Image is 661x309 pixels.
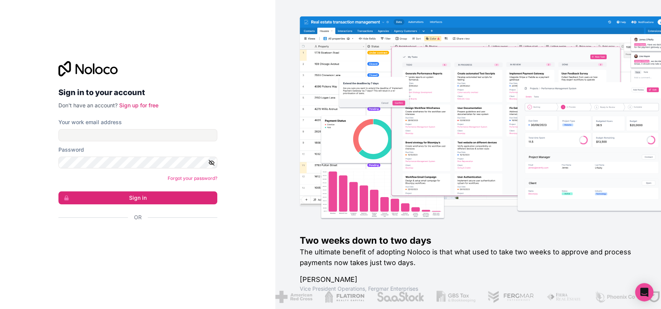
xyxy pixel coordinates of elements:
img: /assets/saastock-C6Zbiodz.png [377,291,425,303]
a: Sign up for free [119,102,158,108]
h1: Vice President Operations , Fergmar Enterprises [300,285,637,293]
img: /assets/fergmar-CudnrXN5.png [488,291,534,303]
img: /assets/phoenix-BREaitsQ.png [594,291,635,303]
iframe: Sign in with Google Button [55,230,215,246]
img: /assets/fiera-fwj2N5v4.png [546,291,582,303]
span: Or [134,214,142,221]
span: Don't have an account? [58,102,118,108]
h1: Two weeks down to two days [300,235,637,247]
input: Email address [58,129,217,141]
label: Your work email address [58,118,122,126]
a: Forgot your password? [168,175,217,181]
h2: Sign in to your account [58,86,217,99]
h1: [PERSON_NAME] [300,274,637,285]
label: Password [58,146,84,154]
input: Password [58,157,217,169]
div: Open Intercom Messenger [635,283,653,301]
img: /assets/flatiron-C8eUkumj.png [325,291,364,303]
img: /assets/american-red-cross-BAupjrZR.png [275,291,312,303]
button: Sign in [58,191,217,204]
h2: The ultimate benefit of adopting Noloco is that what used to take two weeks to approve and proces... [300,247,637,268]
img: /assets/gbstax-C-GtDUiK.png [436,291,475,303]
